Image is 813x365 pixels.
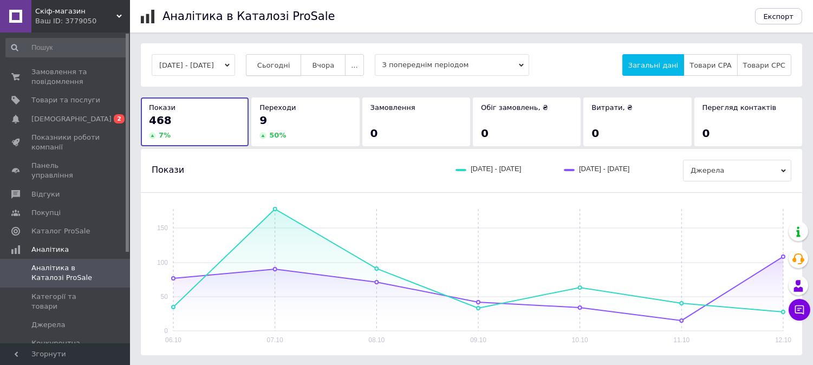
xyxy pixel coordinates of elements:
text: 100 [157,259,168,266]
span: 50 % [269,131,286,139]
input: Пошук [5,38,128,57]
span: Перегляд контактів [703,103,777,112]
text: 11.10 [673,336,690,344]
button: ... [345,54,363,76]
button: Сьогодні [246,54,302,76]
text: 07.10 [267,336,283,344]
button: Товари CPA [684,54,737,76]
span: Аналітика [31,245,69,255]
span: 2 [114,114,125,123]
span: Показники роботи компанії [31,133,100,152]
span: Товари та послуги [31,95,100,105]
span: Сьогодні [257,61,290,69]
span: 468 [149,114,172,127]
span: Відгуки [31,190,60,199]
span: Товари CPC [743,61,785,69]
button: Вчора [301,54,346,76]
span: Витрати, ₴ [591,103,633,112]
button: Загальні дані [622,54,684,76]
span: Експорт [764,12,794,21]
span: Загальні дані [628,61,678,69]
span: З попереднім періодом [375,54,529,76]
span: Категорії та товари [31,292,100,311]
span: Обіг замовлень, ₴ [481,103,548,112]
span: Покази [149,103,175,112]
span: Замовлення та повідомлення [31,67,100,87]
text: 150 [157,224,168,232]
span: 0 [703,127,710,140]
text: 0 [164,327,168,335]
span: [DEMOGRAPHIC_DATA] [31,114,112,124]
text: 12.10 [775,336,791,344]
span: Каталог ProSale [31,226,90,236]
span: Джерела [683,160,791,181]
text: 50 [161,293,168,301]
button: Експорт [755,8,803,24]
span: 9 [259,114,267,127]
span: Переходи [259,103,296,112]
span: Вчора [312,61,334,69]
span: ... [351,61,357,69]
span: Товари CPA [690,61,731,69]
span: 0 [370,127,378,140]
text: 10.10 [572,336,588,344]
span: Скіф-магазин [35,6,116,16]
text: 08.10 [368,336,385,344]
span: 0 [591,127,599,140]
span: 0 [481,127,489,140]
span: 7 % [159,131,171,139]
span: Покази [152,164,184,176]
button: Товари CPC [737,54,791,76]
span: Конкурентна аналітика [31,338,100,358]
button: [DATE] - [DATE] [152,54,235,76]
text: 06.10 [165,336,181,344]
span: Покупці [31,208,61,218]
h1: Аналітика в Каталозі ProSale [162,10,335,23]
button: Чат з покупцем [789,299,810,321]
div: Ваш ID: 3779050 [35,16,130,26]
span: Аналітика в Каталозі ProSale [31,263,100,283]
span: Замовлення [370,103,415,112]
span: Панель управління [31,161,100,180]
span: Джерела [31,320,65,330]
text: 09.10 [470,336,486,344]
